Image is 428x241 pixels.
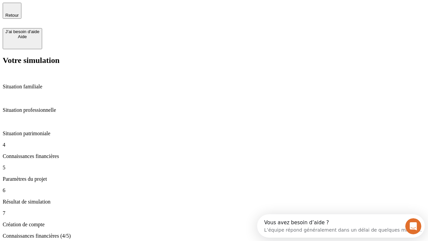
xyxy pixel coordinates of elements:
[257,214,425,238] iframe: Intercom live chat discovery launcher
[7,6,165,11] div: Vous avez besoin d’aide ?
[3,210,425,216] p: 7
[3,233,425,239] p: Connaissances financières (4/5)
[405,218,421,234] iframe: Intercom live chat
[3,131,425,137] p: Situation patrimoniale
[3,107,425,113] p: Situation professionnelle
[3,142,425,148] p: 4
[7,11,165,18] div: L’équipe répond généralement dans un délai de quelques minutes.
[5,34,39,39] div: Aide
[3,176,425,182] p: Paramètres du projet
[3,84,425,90] p: Situation familiale
[3,28,42,49] button: J’ai besoin d'aideAide
[3,187,425,193] p: 6
[3,222,425,228] p: Création de compte
[3,3,184,21] div: Ouvrir le Messenger Intercom
[3,199,425,205] p: Résultat de simulation
[3,56,425,65] h2: Votre simulation
[5,29,39,34] div: J’ai besoin d'aide
[3,165,425,171] p: 5
[5,13,19,18] span: Retour
[3,3,21,19] button: Retour
[3,153,425,159] p: Connaissances financières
